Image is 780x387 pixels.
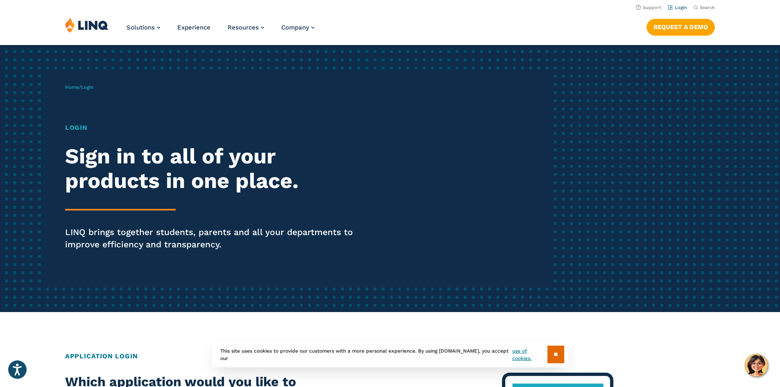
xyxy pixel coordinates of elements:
[65,123,366,133] h1: Login
[228,24,259,31] span: Resources
[65,144,366,193] h2: Sign in to all of your products in one place.
[65,17,109,33] img: LINQ | K‑12 Software
[212,342,568,367] div: This site uses cookies to provide our customers with a more personal experience. By using [DOMAIN...
[65,351,715,361] h2: Application Login
[647,19,715,35] a: Request a Demo
[65,84,93,90] span: /
[281,24,309,31] span: Company
[281,24,314,31] a: Company
[694,5,715,11] button: Open Search Bar
[647,17,715,35] nav: Button Navigation
[65,226,366,251] p: LINQ brings together students, parents and all your departments to improve efficiency and transpa...
[636,5,661,10] a: Support
[512,347,547,362] a: use of cookies.
[700,5,715,10] span: Search
[127,24,160,31] a: Solutions
[65,84,79,90] a: Home
[127,17,314,44] nav: Primary Navigation
[177,24,210,31] a: Experience
[745,354,768,377] button: Hello, have a question? Let’s chat.
[668,5,687,10] a: Login
[127,24,155,31] span: Solutions
[81,84,93,90] span: Login
[228,24,264,31] a: Resources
